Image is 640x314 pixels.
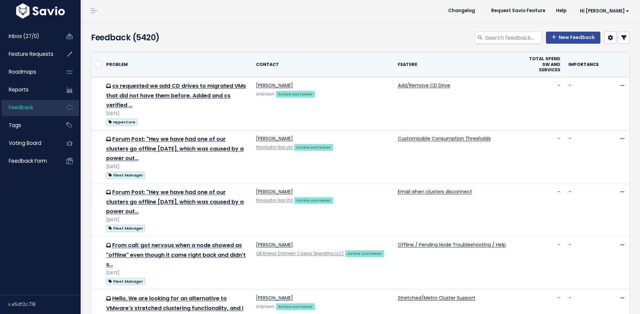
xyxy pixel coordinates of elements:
[256,82,293,89] a: [PERSON_NAME]
[2,118,56,133] a: Tags
[294,144,333,150] a: Active customer
[91,32,264,44] h4: Feedback (5420)
[522,52,564,77] th: Total Spend SW and Services
[14,3,67,18] img: logo-white.9d6f32f41409.svg
[2,153,56,169] a: Feedback form
[8,296,81,313] div: v.e5df2c718
[256,188,293,195] a: [PERSON_NAME]
[106,278,145,285] span: Fleet Manager
[564,77,603,130] td: -
[9,157,47,164] span: Feedback form
[106,277,145,285] a: Fleet Manager
[276,90,315,97] a: Active customer
[106,135,244,162] a: Forum Post: "Hey we have had one of our clusters go offline [DATE], which was caused by a power out…
[106,163,248,170] div: [DATE]
[106,171,145,179] a: Fleet Manager
[2,29,56,44] a: Inbox (27/0)
[345,250,384,257] a: Active customer
[398,295,475,301] a: Stretched/Metro Cluster Support
[522,130,564,183] td: -
[9,104,33,111] span: Feedback
[296,145,331,150] strong: Active customer
[106,225,145,232] span: Fleet Manager
[448,8,475,13] span: Changelog
[256,198,293,203] a: Navigator Gas Ltd
[9,33,39,40] span: Inbox (27/0)
[398,241,506,248] a: Offline / Pending Node Troubleshooting / Help
[9,68,36,75] span: Roadmaps
[256,135,293,142] a: [PERSON_NAME]
[2,64,56,80] a: Roadmaps
[522,77,564,130] td: -
[278,91,313,97] strong: Active customer
[256,251,344,256] a: QB Energy (formerly Caerus Operating, LLC)
[486,6,551,16] a: Request Savio Feature
[106,224,145,232] a: Fleet Manager
[2,46,56,62] a: Feature Requests
[572,6,635,16] a: Hi [PERSON_NAME]
[564,236,603,289] td: -
[276,303,315,310] a: Active customer
[256,241,293,248] a: [PERSON_NAME]
[296,198,331,203] strong: Active customer
[484,32,542,44] input: Search feedback...
[106,82,246,109] a: cs requested we add CD drives to migrated VMs that did not have them before. Added and cs verified …
[347,251,382,256] strong: Active customer
[294,197,333,203] a: Active customer
[2,135,56,151] a: Voting Board
[278,304,313,309] strong: Active customer
[106,188,244,215] a: Forum Post: "Hey we have had one of our clusters go offline [DATE], which was caused by a power out…
[398,82,450,89] a: Add/Remove CD Drive
[551,6,572,16] a: Help
[580,8,629,13] span: Hi [PERSON_NAME]
[9,122,21,129] span: Tags
[2,82,56,97] a: Reports
[106,119,137,126] span: HyperCore
[256,304,274,309] span: Unknown
[9,50,53,57] span: Feature Requests
[564,183,603,236] td: -
[2,100,56,115] a: Feedback
[394,52,522,77] th: Feature
[9,140,41,147] span: Voting Board
[564,52,603,77] th: Importance
[106,118,137,126] a: HyperCore
[106,241,246,269] a: From call: got nervous when a node showed as "offline" even though it came right back and didn't s…
[256,91,274,97] span: Unknown
[522,183,564,236] td: -
[106,270,248,277] div: [DATE]
[398,135,491,142] a: Customizable Consumption Thresholds
[106,217,248,224] div: [DATE]
[106,172,145,179] span: Fleet Manager
[9,86,29,93] span: Reports
[256,145,293,150] a: Navigator Gas Ltd
[102,52,252,77] th: Problem
[252,52,393,77] th: Contact
[256,295,293,301] a: [PERSON_NAME]
[398,188,472,195] a: Email when clusters disconnect
[522,236,564,289] td: -
[546,32,600,44] a: New Feedback
[106,110,248,117] div: [DATE]
[564,130,603,183] td: -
